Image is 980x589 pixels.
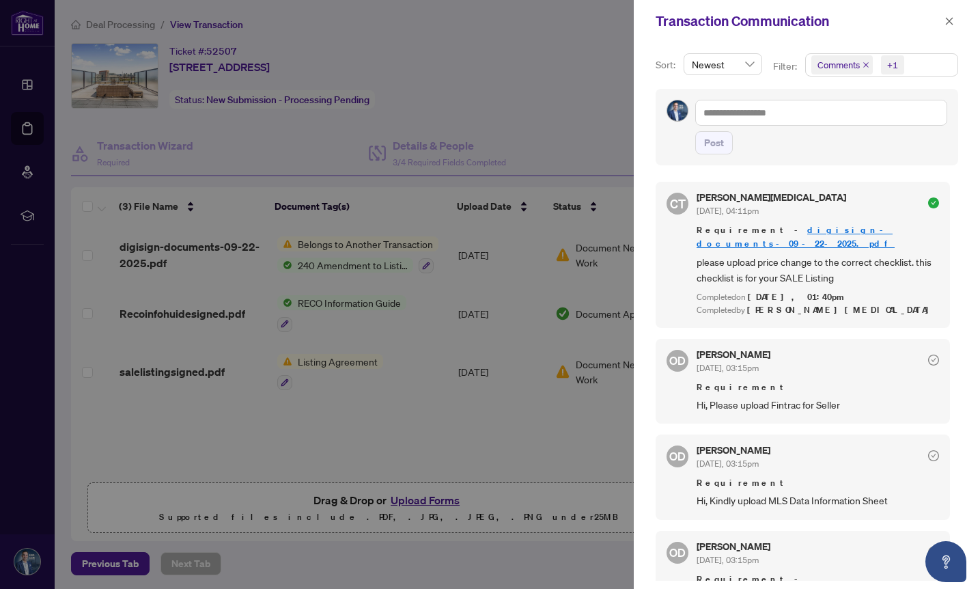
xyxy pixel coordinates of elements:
div: Completed on [697,291,939,304]
button: Open asap [925,541,966,582]
div: Completed by [697,304,939,317]
span: OD [669,352,686,370]
span: Requirement [697,381,939,394]
span: [DATE], 03:15pm [697,458,759,469]
span: Newest [692,54,754,74]
span: [DATE], 01:40pm [748,291,846,303]
span: check-circle [928,355,939,366]
span: [DATE], 03:15pm [697,363,759,373]
span: check-circle [928,450,939,461]
span: check-circle [928,547,939,558]
button: Post [695,131,733,154]
p: Filter: [773,59,799,74]
span: Requirement [697,476,939,490]
img: Profile Icon [667,100,688,121]
h5: [PERSON_NAME] [697,542,770,551]
span: [PERSON_NAME][MEDICAL_DATA] [747,304,936,316]
span: close [944,16,954,26]
span: check-circle [928,197,939,208]
span: Comments [817,58,860,72]
span: Comments [811,55,873,74]
span: OD [669,544,686,562]
span: CT [670,194,686,213]
span: [DATE], 03:15pm [697,555,759,565]
h5: [PERSON_NAME] [697,350,770,359]
span: Hi, Kindly upload MLS Data Information Sheet [697,493,939,508]
h5: [PERSON_NAME][MEDICAL_DATA] [697,193,846,202]
span: close [863,61,869,68]
span: Hi, Please upload Fintrac for Seller [697,397,939,413]
span: Requirement - [697,223,939,251]
div: +1 [887,58,898,72]
div: Transaction Communication [656,11,940,31]
p: Sort: [656,57,678,72]
span: [DATE], 04:11pm [697,206,759,216]
span: OD [669,448,686,465]
span: please upload price change to the correct checklist. this checklist is for your SALE Listing [697,254,939,286]
h5: [PERSON_NAME] [697,446,770,455]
